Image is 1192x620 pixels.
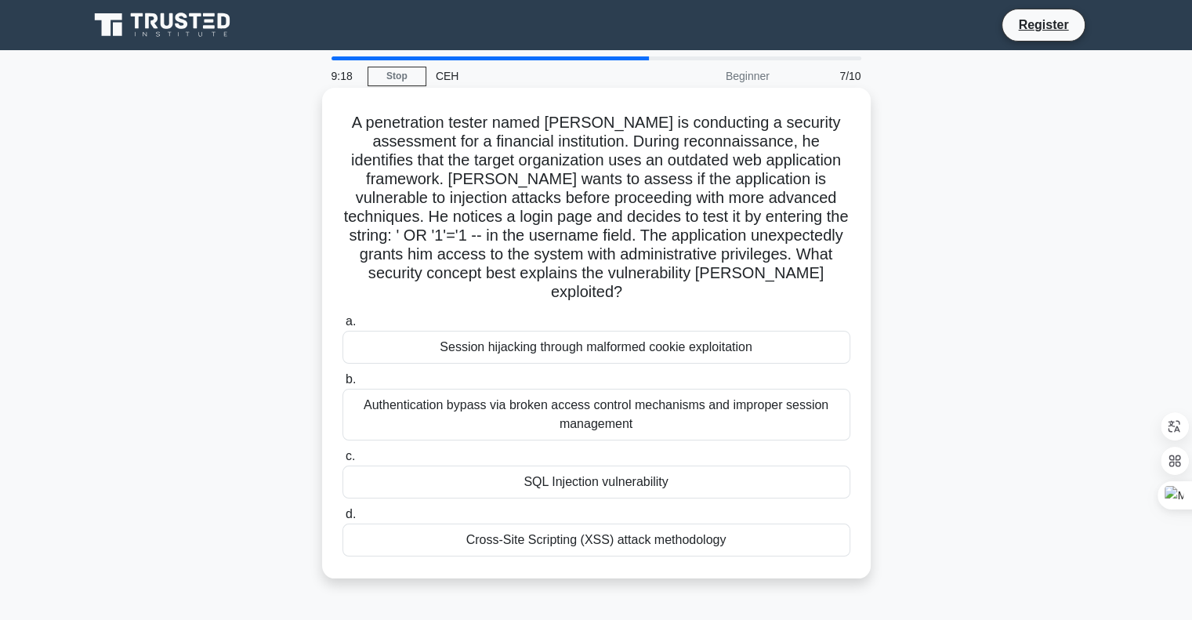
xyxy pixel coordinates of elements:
a: Register [1009,15,1078,34]
span: d. [346,507,356,520]
h5: A penetration tester named [PERSON_NAME] is conducting a security assessment for a financial inst... [341,113,852,303]
div: Beginner [642,60,779,92]
div: 7/10 [779,60,871,92]
a: Stop [368,67,426,86]
div: Session hijacking through malformed cookie exploitation [342,331,850,364]
div: Authentication bypass via broken access control mechanisms and improper session management [342,389,850,441]
span: a. [346,314,356,328]
div: Cross-Site Scripting (XSS) attack methodology [342,524,850,557]
div: SQL Injection vulnerability [342,466,850,499]
div: CEH [426,60,642,92]
span: c. [346,449,355,462]
div: 9:18 [322,60,368,92]
span: b. [346,372,356,386]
